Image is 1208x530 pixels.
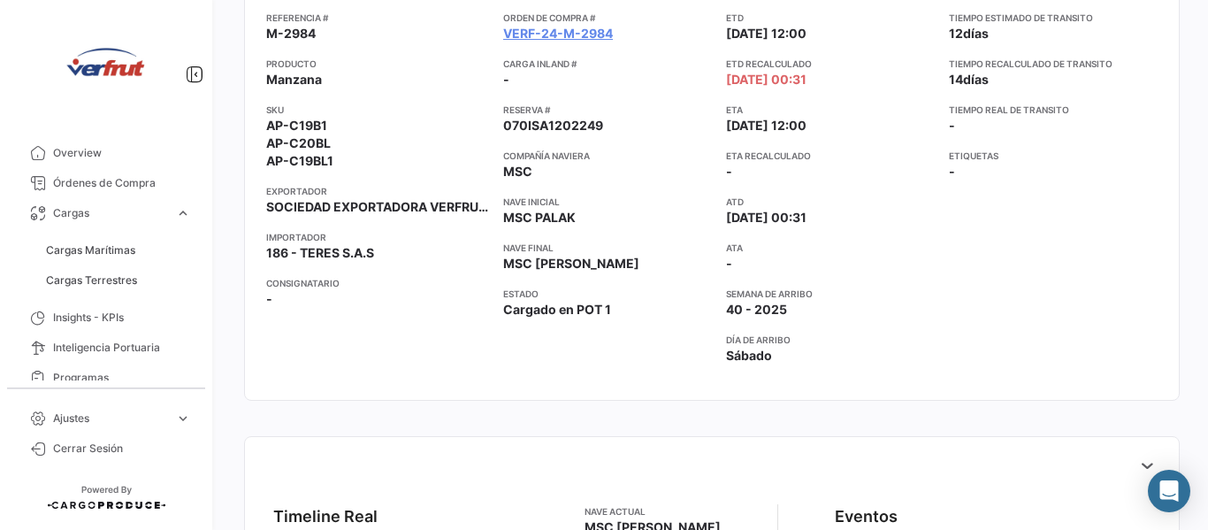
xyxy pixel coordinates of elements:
app-card-info-title: Compañía naviera [503,149,712,163]
span: 070ISA1202249 [503,117,603,134]
span: Cargado en POT 1 [503,301,611,319]
app-card-info-title: SKU [266,103,489,117]
span: MSC [PERSON_NAME] [503,255,639,273]
span: Cargas Terrestres [46,273,137,288]
span: AP-C19BL1 [266,152,333,170]
div: Abrir Intercom Messenger [1148,470,1190,512]
app-card-info-title: Etiquetas [949,149,1158,163]
span: días [963,26,989,41]
span: [DATE] 00:31 [726,71,807,88]
app-card-info-title: Producto [266,57,489,71]
span: Manzana [266,71,322,88]
app-card-info-title: ETD [726,11,935,25]
a: Insights - KPIs [14,303,198,333]
app-card-info-title: ETA [726,103,935,117]
a: VERF-24-M-2984 [503,25,613,42]
span: Sábado [726,347,772,365]
a: Cargas Marítimas [39,237,198,264]
div: Timeline Real [273,504,378,529]
span: Overview [53,145,191,161]
app-card-info-title: Referencia # [266,11,489,25]
app-card-info-title: Nave final [503,241,712,255]
app-card-info-title: Consignatario [266,276,489,290]
app-card-info-title: Carga inland # [503,57,712,71]
span: expand_more [175,205,191,221]
app-card-info-title: Importador [266,230,489,244]
span: Órdenes de Compra [53,175,191,191]
app-card-info-title: Estado [503,287,712,301]
span: - [949,118,955,133]
app-card-info-title: ETA Recalculado [726,149,935,163]
app-card-info-title: Tiempo estimado de transito [949,11,1158,25]
span: Cerrar Sesión [53,441,191,457]
span: [DATE] 12:00 [726,25,807,42]
app-card-info-title: Nave actual [585,504,721,518]
span: - [726,255,732,273]
span: [DATE] 12:00 [726,117,807,134]
span: Ajustes [53,411,168,426]
app-card-info-title: Exportador [266,184,489,198]
app-card-info-title: ATD [726,195,935,209]
span: [DATE] 00:31 [726,209,807,227]
app-card-info-title: Nave inicial [503,195,712,209]
span: Inteligencia Portuaria [53,340,191,356]
app-card-info-title: ETD Recalculado [726,57,935,71]
a: Cargas Terrestres [39,267,198,294]
span: MSC PALAK [503,209,576,227]
app-card-info-title: Día de Arribo [726,333,935,347]
span: - [726,164,732,179]
span: MSC [503,163,532,181]
img: verfrut.png [62,21,150,110]
a: Inteligencia Portuaria [14,333,198,363]
span: AP-C20BL [266,134,331,152]
app-card-info-title: Orden de Compra # [503,11,712,25]
span: días [963,72,989,87]
app-card-info-title: Semana de Arribo [726,287,935,301]
span: SOCIEDAD EXPORTADORA VERFRUT SPA [266,198,489,216]
a: Programas [14,363,198,393]
app-card-info-title: Tiempo recalculado de transito [949,57,1158,71]
span: 12 [949,26,963,41]
span: - [266,290,272,308]
a: Órdenes de Compra [14,168,198,198]
app-card-info-title: ATA [726,241,935,255]
span: - [503,71,509,88]
span: Programas [53,370,191,386]
span: M-2984 [266,25,316,42]
span: - [949,163,955,181]
app-card-info-title: Tiempo real de transito [949,103,1158,117]
span: 14 [949,72,963,87]
span: Insights - KPIs [53,310,191,326]
span: 40 - 2025 [726,301,787,319]
span: expand_more [175,411,191,426]
span: AP-C19B1 [266,117,327,134]
span: 186 - TERES S.A.S [266,244,374,262]
div: Eventos [835,504,898,529]
app-card-info-title: Reserva # [503,103,712,117]
span: Cargas [53,205,168,221]
a: Overview [14,138,198,168]
span: Cargas Marítimas [46,242,135,258]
